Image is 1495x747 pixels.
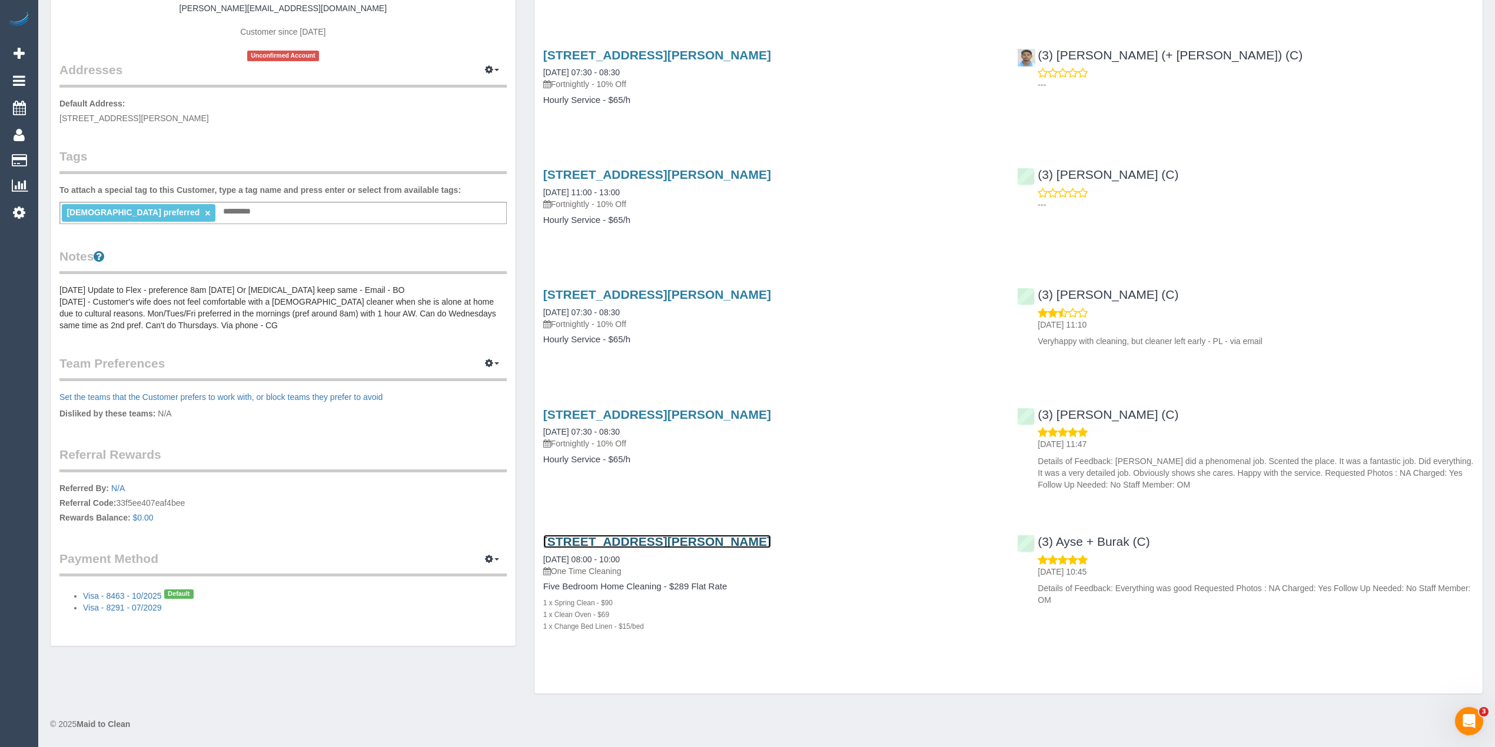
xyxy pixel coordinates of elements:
label: Referred By: [59,482,109,494]
small: 1 x Change Bed Linen - $15/bed [543,622,644,631]
legend: Notes [59,248,507,274]
span: Unconfirmed Account [247,51,319,61]
a: [DATE] 08:00 - 10:00 [543,555,620,564]
p: [DATE] 11:10 [1038,319,1474,331]
a: [STREET_ADDRESS][PERSON_NAME] [543,168,771,181]
a: (3) [PERSON_NAME] (C) [1017,168,1178,181]
a: Visa - 8463 - 10/2025 [83,591,162,601]
span: Default [164,589,194,599]
a: [STREET_ADDRESS][PERSON_NAME] [543,535,771,548]
p: Fortnightly - 10% Off [543,78,1000,90]
span: 3 [1479,707,1489,716]
pre: [DATE] Update to Flex - preference 8am [DATE] Or [MEDICAL_DATA] keep same - Email - BO [DATE] - C... [59,284,507,331]
a: × [205,208,210,218]
label: To attach a special tag to this Customer, type a tag name and press enter or select from availabl... [59,184,461,196]
p: --- [1038,79,1474,91]
legend: Payment Method [59,550,507,576]
a: Set the teams that the Customer prefers to work with, or block teams they prefer to avoid [59,392,383,402]
legend: Tags [59,148,507,174]
label: Rewards Balance: [59,512,131,523]
p: Fortnightly - 10% Off [543,438,1000,449]
p: Details of Feedback: [PERSON_NAME] did a phenomenal job. Scented the place. It was a fantastic jo... [1038,455,1474,491]
p: [DATE] 10:45 [1038,566,1474,578]
a: (3) [PERSON_NAME] (+ [PERSON_NAME]) (C) [1017,48,1303,62]
iframe: Intercom live chat [1455,707,1483,735]
strong: Maid to Clean [77,719,130,729]
a: (3) [PERSON_NAME] (C) [1017,288,1178,301]
a: Visa - 8291 - 07/2029 [83,603,162,612]
label: Disliked by these teams: [59,408,155,419]
img: Automaid Logo [7,12,31,28]
a: (3) Ayse + Burak (C) [1017,535,1150,548]
small: 1 x Spring Clean - $90 [543,599,613,607]
div: © 2025 [50,718,1483,730]
h4: Hourly Service - $65/h [543,335,1000,345]
h4: Five Bedroom Home Cleaning - $289 Flat Rate [543,582,1000,592]
a: [DATE] 07:30 - 08:30 [543,427,620,436]
span: [STREET_ADDRESS][PERSON_NAME] [59,114,209,123]
img: (3) Nihaal (+ Shweta) (C) [1018,49,1035,66]
p: 33f5ee407eaf4bee [59,482,507,526]
label: Referral Code: [59,497,116,509]
a: (3) [PERSON_NAME] (C) [1017,408,1178,421]
h4: Hourly Service - $65/h [543,455,1000,465]
h4: Hourly Service - $65/h [543,215,1000,225]
p: Fortnightly - 10% Off [543,318,1000,330]
p: Details of Feedback: Everything was good Requested Photos : NA Charged: Yes Follow Up Needed: No ... [1038,582,1474,606]
span: Customer since [DATE] [240,27,325,36]
legend: Referral Rewards [59,446,507,472]
p: One Time Cleaning [543,565,1000,577]
a: [PERSON_NAME][EMAIL_ADDRESS][DOMAIN_NAME] [180,4,387,13]
a: N/A [111,483,125,493]
a: [DATE] 11:00 - 13:00 [543,188,620,197]
p: [DATE] 11:47 [1038,438,1474,450]
a: [STREET_ADDRESS][PERSON_NAME] [543,288,771,301]
small: 1 x Clean Oven - $69 [543,611,609,619]
span: [DEMOGRAPHIC_DATA] preferred [67,208,200,217]
label: Default Address: [59,98,125,109]
a: [STREET_ADDRESS][PERSON_NAME] [543,48,771,62]
span: N/A [158,409,171,418]
a: $0.00 [133,513,154,522]
a: [DATE] 07:30 - 08:30 [543,68,620,77]
p: Fortnightly - 10% Off [543,198,1000,210]
p: --- [1038,199,1474,211]
p: Veryhappy with cleaning, but cleaner left early - PL - via email [1038,335,1474,347]
a: [STREET_ADDRESS][PERSON_NAME] [543,408,771,421]
h4: Hourly Service - $65/h [543,95,1000,105]
legend: Team Preferences [59,355,507,381]
a: [DATE] 07:30 - 08:30 [543,308,620,317]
